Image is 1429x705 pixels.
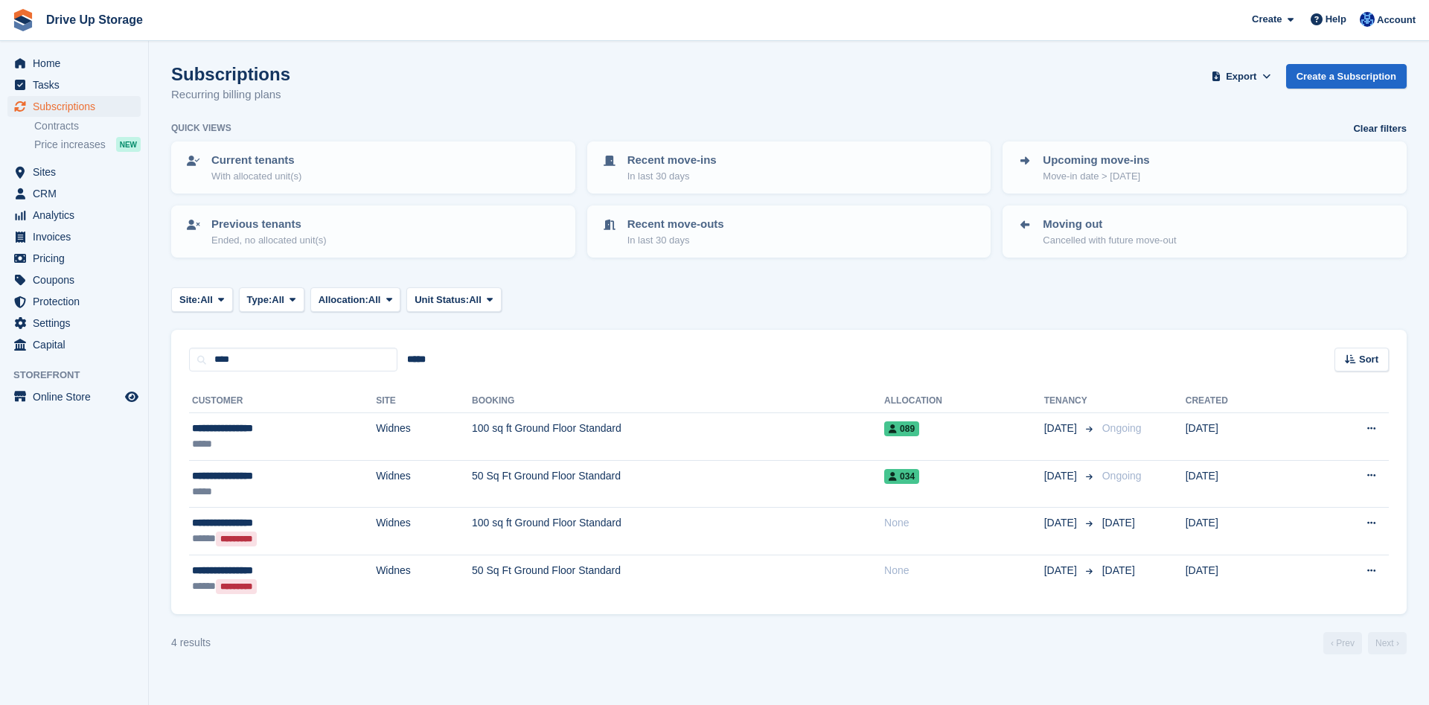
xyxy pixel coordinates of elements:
[40,7,149,32] a: Drive Up Storage
[1043,152,1149,169] p: Upcoming move-ins
[1102,470,1142,482] span: Ongoing
[1186,508,1303,555] td: [DATE]
[376,508,472,555] td: Widnes
[1043,216,1176,233] p: Moving out
[1044,468,1080,484] span: [DATE]
[469,293,482,307] span: All
[33,74,122,95] span: Tasks
[1044,421,1080,436] span: [DATE]
[1043,169,1149,184] p: Move-in date > [DATE]
[884,421,919,436] span: 089
[1226,69,1256,84] span: Export
[33,53,122,74] span: Home
[1186,389,1303,413] th: Created
[884,563,1044,578] div: None
[7,162,141,182] a: menu
[376,460,472,508] td: Widnes
[376,413,472,461] td: Widnes
[211,152,301,169] p: Current tenants
[1044,389,1096,413] th: Tenancy
[627,169,717,184] p: In last 30 days
[627,216,724,233] p: Recent move-outs
[406,287,501,312] button: Unit Status: All
[7,291,141,312] a: menu
[33,96,122,117] span: Subscriptions
[7,74,141,95] a: menu
[34,119,141,133] a: Contracts
[7,205,141,226] a: menu
[33,183,122,204] span: CRM
[12,9,34,31] img: stora-icon-8386f47178a22dfd0bd8f6a31ec36ba5ce8667c1dd55bd0f319d3a0aa187defe.svg
[1326,12,1346,27] span: Help
[7,248,141,269] a: menu
[1252,12,1282,27] span: Create
[884,389,1044,413] th: Allocation
[472,555,884,602] td: 50 Sq Ft Ground Floor Standard
[472,389,884,413] th: Booking
[173,143,574,192] a: Current tenants With allocated unit(s)
[1353,121,1407,136] a: Clear filters
[884,515,1044,531] div: None
[189,389,376,413] th: Customer
[1286,64,1407,89] a: Create a Subscription
[376,555,472,602] td: Widnes
[33,269,122,290] span: Coupons
[7,226,141,247] a: menu
[33,205,122,226] span: Analytics
[7,183,141,204] a: menu
[1043,233,1176,248] p: Cancelled with future move-out
[472,460,884,508] td: 50 Sq Ft Ground Floor Standard
[7,313,141,334] a: menu
[589,207,990,256] a: Recent move-outs In last 30 days
[33,248,122,269] span: Pricing
[171,86,290,103] p: Recurring billing plans
[34,138,106,152] span: Price increases
[13,368,148,383] span: Storefront
[376,389,472,413] th: Site
[171,121,231,135] h6: Quick views
[627,152,717,169] p: Recent move-ins
[33,313,122,334] span: Settings
[171,635,211,651] div: 4 results
[173,207,574,256] a: Previous tenants Ended, no allocated unit(s)
[33,334,122,355] span: Capital
[7,96,141,117] a: menu
[1044,515,1080,531] span: [DATE]
[247,293,272,307] span: Type:
[272,293,284,307] span: All
[1102,564,1135,576] span: [DATE]
[1209,64,1274,89] button: Export
[1359,352,1378,367] span: Sort
[1186,413,1303,461] td: [DATE]
[368,293,381,307] span: All
[884,469,919,484] span: 034
[472,413,884,461] td: 100 sq ft Ground Floor Standard
[319,293,368,307] span: Allocation:
[33,226,122,247] span: Invoices
[7,386,141,407] a: menu
[34,136,141,153] a: Price increases NEW
[7,334,141,355] a: menu
[1323,632,1362,654] a: Previous
[1102,422,1142,434] span: Ongoing
[200,293,213,307] span: All
[1377,13,1416,28] span: Account
[33,386,122,407] span: Online Store
[1004,207,1405,256] a: Moving out Cancelled with future move-out
[211,233,327,248] p: Ended, no allocated unit(s)
[171,64,290,84] h1: Subscriptions
[7,53,141,74] a: menu
[1186,555,1303,602] td: [DATE]
[1360,12,1375,27] img: Widnes Team
[472,508,884,555] td: 100 sq ft Ground Floor Standard
[310,287,401,312] button: Allocation: All
[627,233,724,248] p: In last 30 days
[171,287,233,312] button: Site: All
[1044,563,1080,578] span: [DATE]
[7,269,141,290] a: menu
[211,216,327,233] p: Previous tenants
[211,169,301,184] p: With allocated unit(s)
[1320,632,1410,654] nav: Page
[33,291,122,312] span: Protection
[33,162,122,182] span: Sites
